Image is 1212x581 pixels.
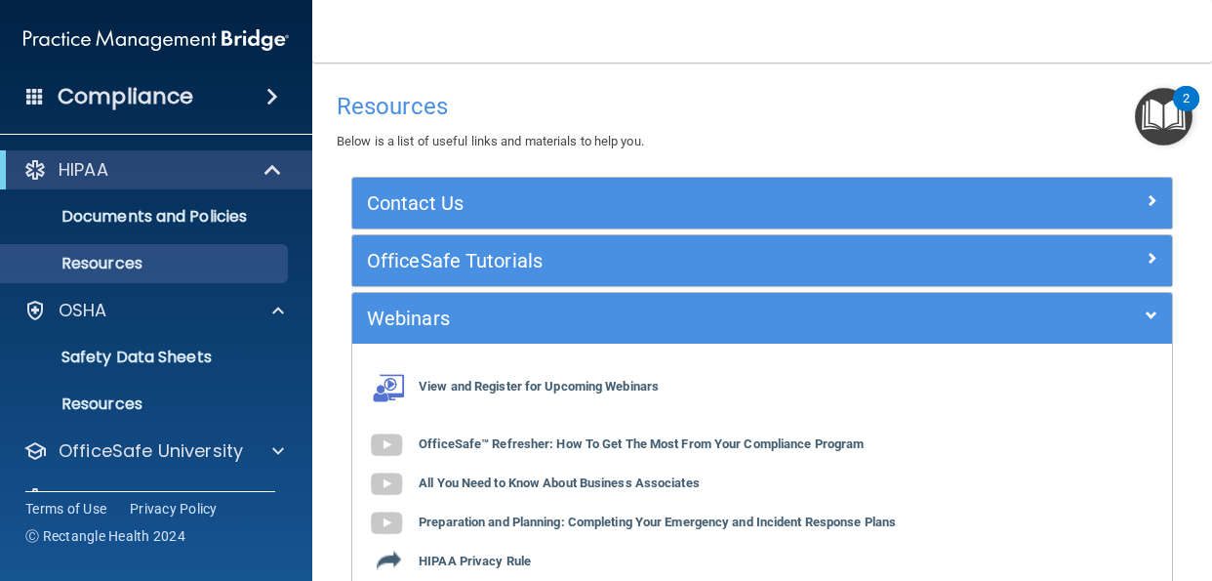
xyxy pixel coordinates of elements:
a: OSHA [23,299,284,322]
img: gray_youtube_icon.38fcd6cc.png [367,465,406,504]
b: All You Need to Know About Business Associates [419,477,700,491]
b: View and Register for Upcoming Webinars [419,380,659,394]
a: Terms of Use [25,499,106,519]
img: PMB logo [23,21,289,60]
p: HIPAA [59,158,108,182]
b: Preparation and Planning: Completing Your Emergency and Incident Response Plans [419,516,896,530]
h5: OfficeSafe Tutorials [367,250,952,271]
p: OfficeSafe University [59,439,243,463]
b: OfficeSafe™ Refresher: How To Get The Most From Your Compliance Program [419,437,864,452]
h4: Resources [337,94,1188,119]
a: Settings [23,486,284,510]
span: Ⓒ Rectangle Health 2024 [25,526,185,546]
a: Webinars [367,303,1157,334]
b: HIPAA Privacy Rule [419,555,531,569]
span: Below is a list of useful links and materials to help you. [337,134,644,148]
a: HIPAA Privacy Rule [367,555,531,569]
a: Privacy Policy [130,499,218,519]
a: OfficeSafe University [23,439,284,463]
iframe: Drift Widget Chat Controller [1114,446,1189,520]
img: gray_youtube_icon.38fcd6cc.png [367,504,406,543]
a: OfficeSafe Tutorials [367,245,1157,276]
a: Contact Us [367,187,1157,219]
img: gray_youtube_icon.38fcd6cc.png [367,426,406,465]
p: Resources [13,254,279,273]
img: webinarIcon.c7ebbf15.png [367,373,406,402]
div: 2 [1183,99,1190,124]
img: icon-export.b9366987.png [377,548,401,572]
button: Open Resource Center, 2 new notifications [1135,88,1192,145]
p: Resources [13,394,279,414]
p: Settings [59,486,131,510]
p: Documents and Policies [13,207,279,227]
p: OSHA [59,299,107,322]
p: Safety Data Sheets [13,348,279,367]
a: HIPAA [23,158,283,182]
h4: Compliance [58,83,193,110]
h5: Contact Us [367,192,952,214]
h5: Webinars [367,308,952,329]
